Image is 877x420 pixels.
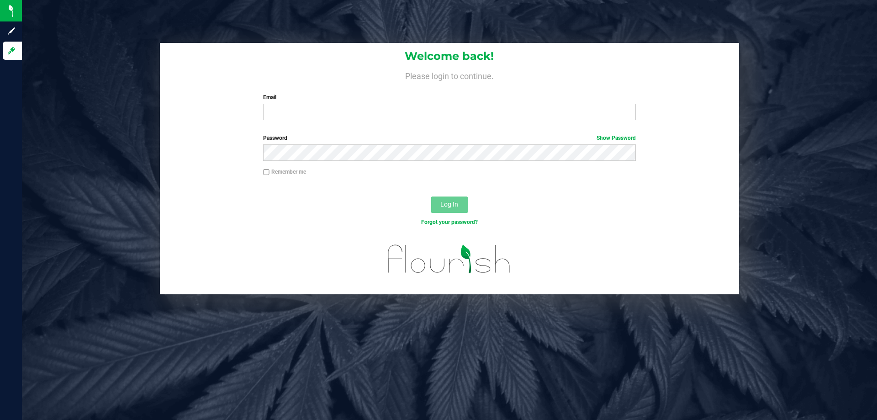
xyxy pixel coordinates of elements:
[7,27,16,36] inline-svg: Sign up
[263,135,287,141] span: Password
[263,169,269,175] input: Remember me
[421,219,478,225] a: Forgot your password?
[7,46,16,55] inline-svg: Log in
[597,135,636,141] a: Show Password
[377,236,522,282] img: flourish_logo.svg
[160,50,739,62] h1: Welcome back!
[431,197,468,213] button: Log In
[263,168,306,176] label: Remember me
[160,69,739,80] h4: Please login to continue.
[440,201,458,208] span: Log In
[263,93,635,101] label: Email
